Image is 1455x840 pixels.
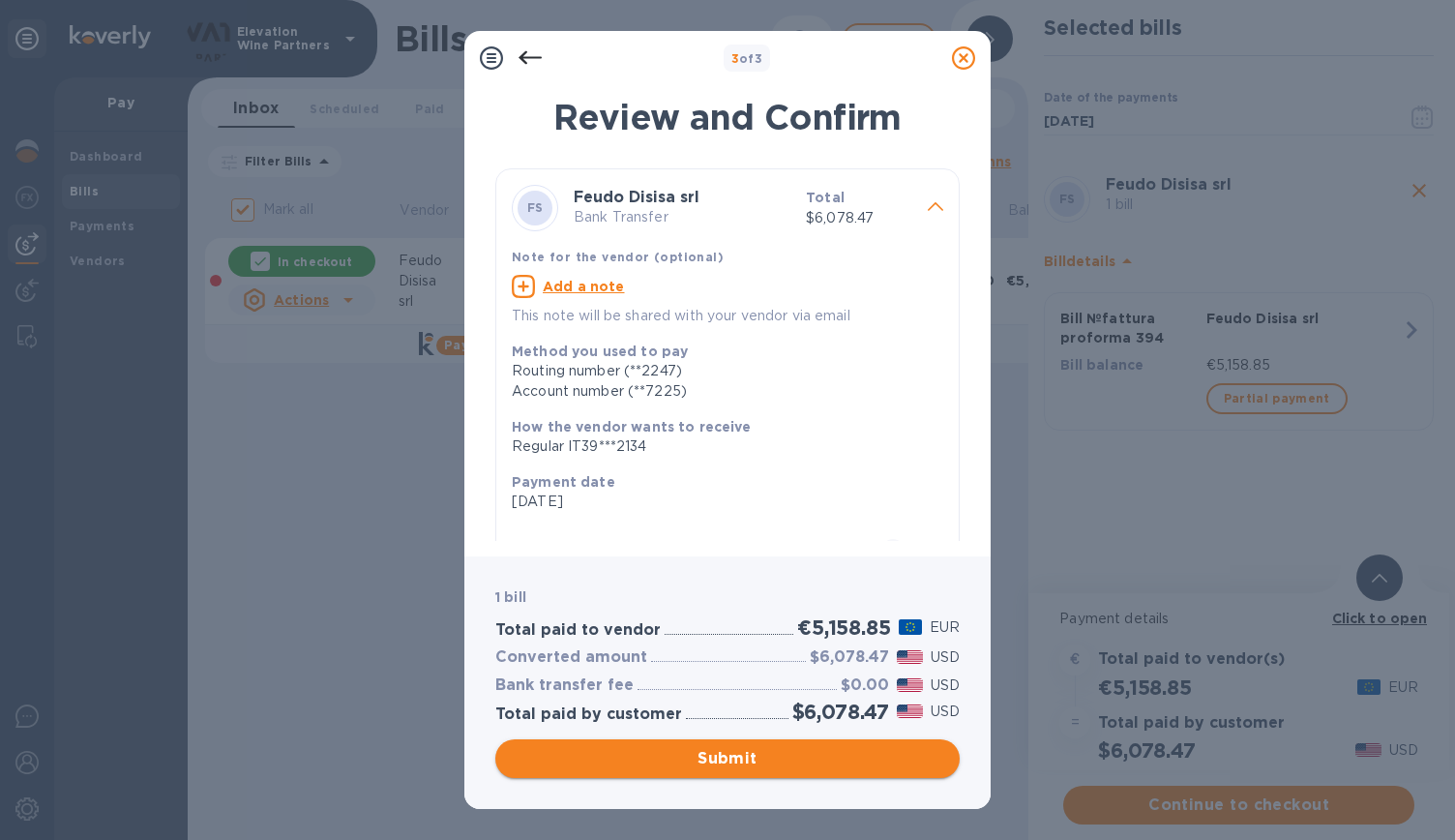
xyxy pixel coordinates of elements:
h3: Bank transfer fee [495,676,634,695]
img: USD [897,705,923,718]
img: USD [897,678,923,692]
h3: $0.00 [841,676,889,695]
span: 3 [731,51,739,66]
img: USD [897,650,923,664]
p: Bank Transfer [574,207,790,227]
b: FS [527,200,544,215]
h2: $6,078.47 [792,700,889,724]
h3: $6,078.47 [810,648,889,667]
b: Total [806,190,845,205]
p: USD [931,675,960,696]
h3: Converted amount [495,648,647,667]
h3: Total paid to vendor [495,621,661,640]
p: USD [931,647,960,668]
h1: Review and Confirm [495,97,960,137]
p: [DATE] [512,492,928,512]
b: of 3 [731,51,763,66]
button: Submit [495,739,960,778]
span: 1 [881,539,905,562]
u: Add a note [543,279,625,294]
p: EUR [930,617,960,638]
div: FSFeudo Disisa srlBank TransferTotal$6,078.47Note for the vendor (optional)Add a noteThis note wi... [512,185,943,326]
div: Regular IT39***2134 [512,436,928,457]
b: Note for the vendor (optional) [512,250,724,264]
b: Payment date [512,474,615,490]
p: $6,078.47 [806,208,912,228]
p: This note will be shared with your vendor via email [512,306,943,326]
b: Feudo Disisa srl [574,188,699,206]
div: Account number (**7225) [512,381,928,402]
h3: Total paid by customer [495,705,682,724]
b: How the vendor wants to receive [512,419,752,435]
b: 1 bill [495,589,526,605]
span: Submit [511,747,944,770]
p: USD [931,702,960,722]
div: Routing number (**2247) [512,361,928,381]
h3: Bills [512,539,858,557]
b: Method you used to pay [512,344,688,359]
h2: €5,158.85 [797,615,890,640]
